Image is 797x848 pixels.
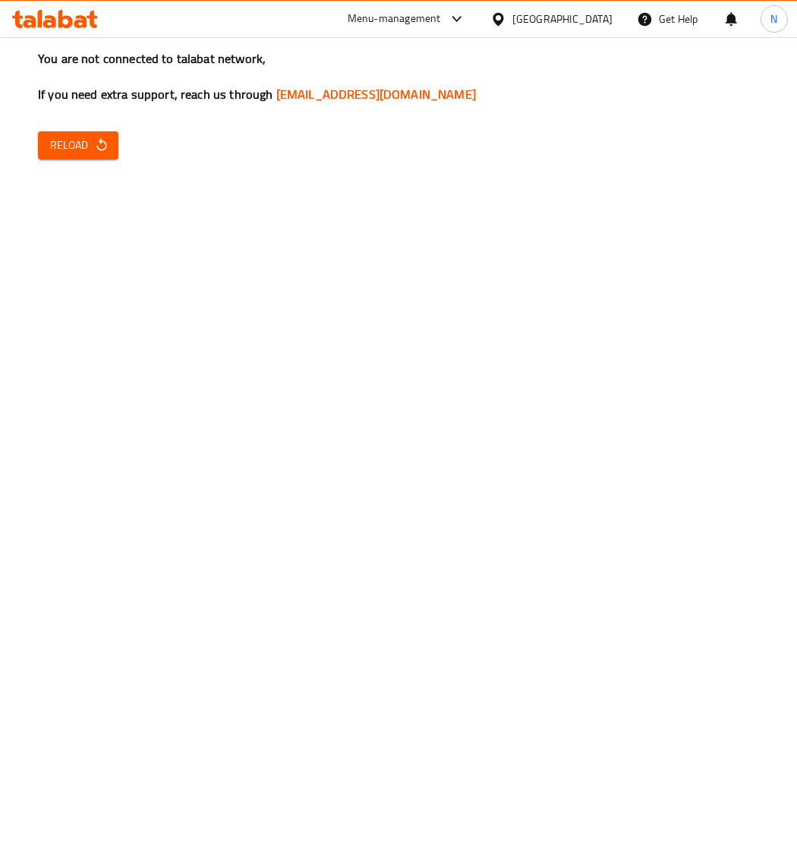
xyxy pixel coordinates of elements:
div: Menu-management [348,10,441,28]
button: Reload [38,131,118,159]
h3: You are not connected to talabat network, If you need extra support, reach us through [38,50,759,103]
div: [GEOGRAPHIC_DATA] [512,11,613,27]
span: N [770,11,777,27]
a: [EMAIL_ADDRESS][DOMAIN_NAME] [276,83,476,106]
span: Reload [50,136,106,155]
